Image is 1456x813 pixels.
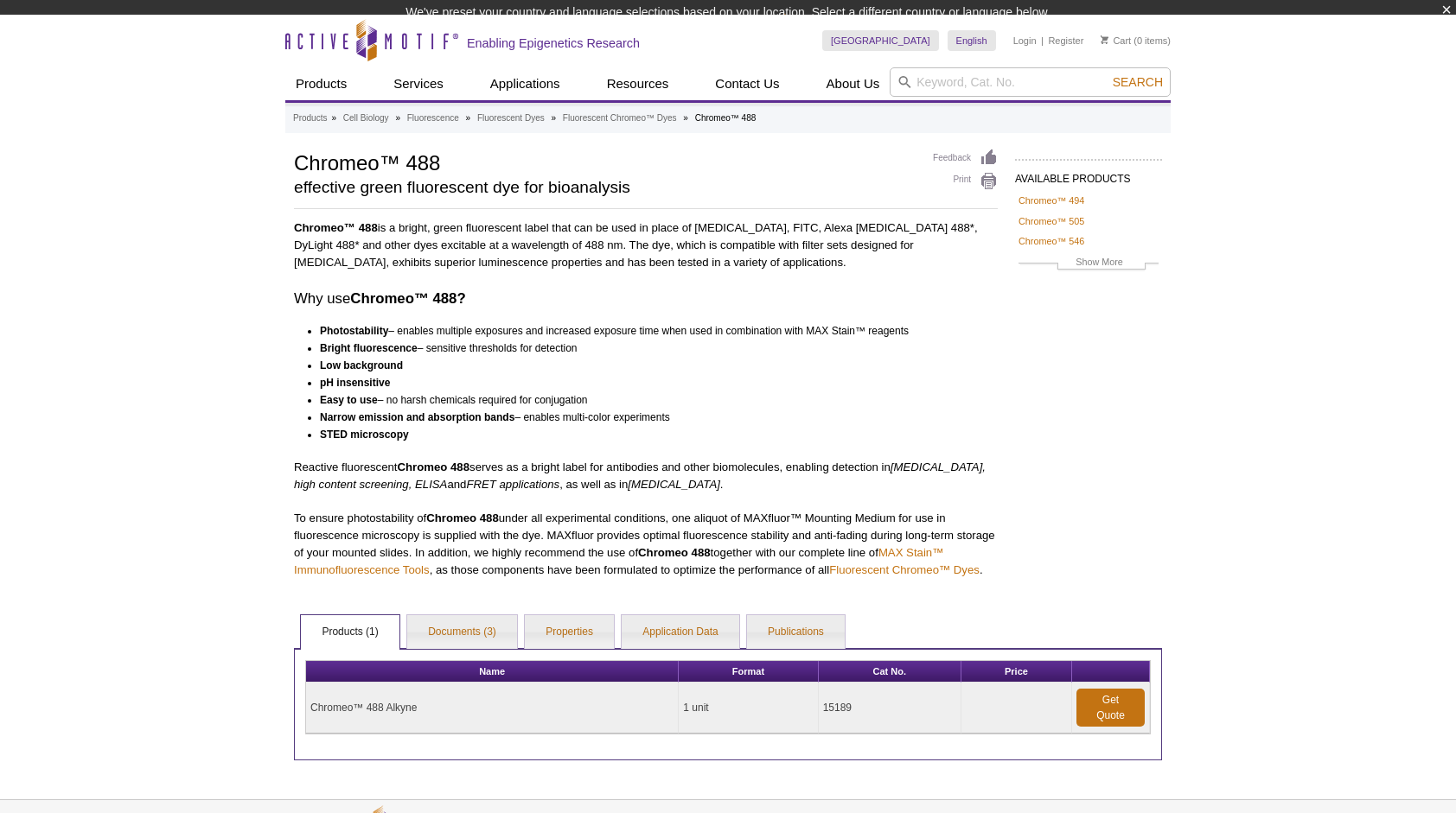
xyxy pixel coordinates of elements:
img: Your Cart [1101,35,1108,44]
strong: STED microscopy [320,429,409,441]
li: – enables multiple exposures and increased exposure time when used in combination with MAX Stain™... [320,322,982,340]
li: | [1041,30,1044,51]
a: Print [933,172,998,191]
th: Price [961,661,1072,683]
strong: pH insensitive [320,377,390,389]
em: FRET applications [466,478,559,491]
strong: Chromeo™ 488? [350,290,465,307]
strong: Chromeo 488 [638,546,711,559]
a: Show More [1019,254,1159,274]
span: Search [1113,75,1163,89]
li: » [331,113,336,123]
img: Change Here [784,13,830,54]
a: Fluorescent Dyes [477,111,545,126]
strong: Chromeo 488 [397,460,469,473]
a: About Us [816,67,891,100]
h2: effective green fluorescent dye for bioanalysis [294,180,916,195]
em: [MEDICAL_DATA] [628,478,720,491]
a: [GEOGRAPHIC_DATA] [822,30,939,51]
input: Keyword, Cat. No. [890,67,1171,97]
a: Documents (3) [407,615,517,650]
a: Products (1) [301,615,399,650]
strong: Easy to use [320,394,378,406]
p: is a bright, green fluorescent label that can be used in place of [MEDICAL_DATA], FITC, Alexa [ME... [294,219,998,271]
strong: Chromeo 488 [426,511,499,524]
a: Products [285,67,357,100]
a: Feedback [933,149,998,168]
li: » [683,113,688,123]
li: » [552,113,557,123]
button: Search [1108,74,1168,90]
strong: Low background [320,359,403,372]
strong: Bright fluorescence [320,342,418,354]
a: Resources [597,67,680,100]
a: Properties [525,615,614,650]
em: [MEDICAL_DATA], high content screening, ELISA [294,460,986,491]
a: Get Quote [1076,689,1145,727]
a: Fluorescent Chromeo™ Dyes [829,563,980,576]
th: Name [306,661,679,683]
li: – enables multi-color experiments [320,409,982,426]
a: Publications [747,615,845,650]
li: Chromeo™ 488 [695,113,757,123]
li: – no harsh chemicals required for conjugation [320,391,982,409]
a: Chromeo™ 546 [1019,233,1084,249]
h2: Enabling Epigenetics Research [467,35,640,51]
li: – sensitive thresholds for detection [320,340,982,357]
a: Fluorescent Chromeo™ Dyes [563,111,677,126]
a: Applications [480,67,571,100]
a: Chromeo™ 505 [1019,213,1084,229]
th: Format [679,661,818,683]
a: Contact Us [705,67,789,100]
a: English [948,30,996,51]
td: 15189 [819,683,961,734]
th: Cat No. [819,661,961,683]
li: (0 items) [1101,30,1171,51]
strong: Chromeo™ 488 [294,221,378,234]
p: Reactive fluorescent serves as a bright label for antibodies and other biomolecules, enabling det... [294,459,998,493]
strong: Narrow emission and absorption bands [320,411,514,423]
strong: Photostability [320,325,388,337]
a: Fluorescence [407,111,459,126]
a: Cell Biology [343,111,389,126]
a: Application Data [622,615,738,650]
p: To ensure photostability of under all experimental conditions, one aliquot of MAXfluor™ Mounting ... [294,510,998,579]
li: » [395,113,400,123]
a: Chromeo™ 494 [1019,193,1084,208]
h1: Chromeo™ 488 [294,149,916,175]
a: Services [383,67,454,100]
a: Cart [1101,35,1131,47]
li: » [466,113,471,123]
h3: Why use [294,289,998,309]
h2: AVAILABLE PRODUCTS [1015,159,1162,190]
a: Register [1048,35,1083,47]
td: 1 unit [679,683,818,734]
td: Chromeo™ 488 Alkyne [306,683,679,734]
a: Login [1013,35,1037,47]
a: Products [293,111,327,126]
